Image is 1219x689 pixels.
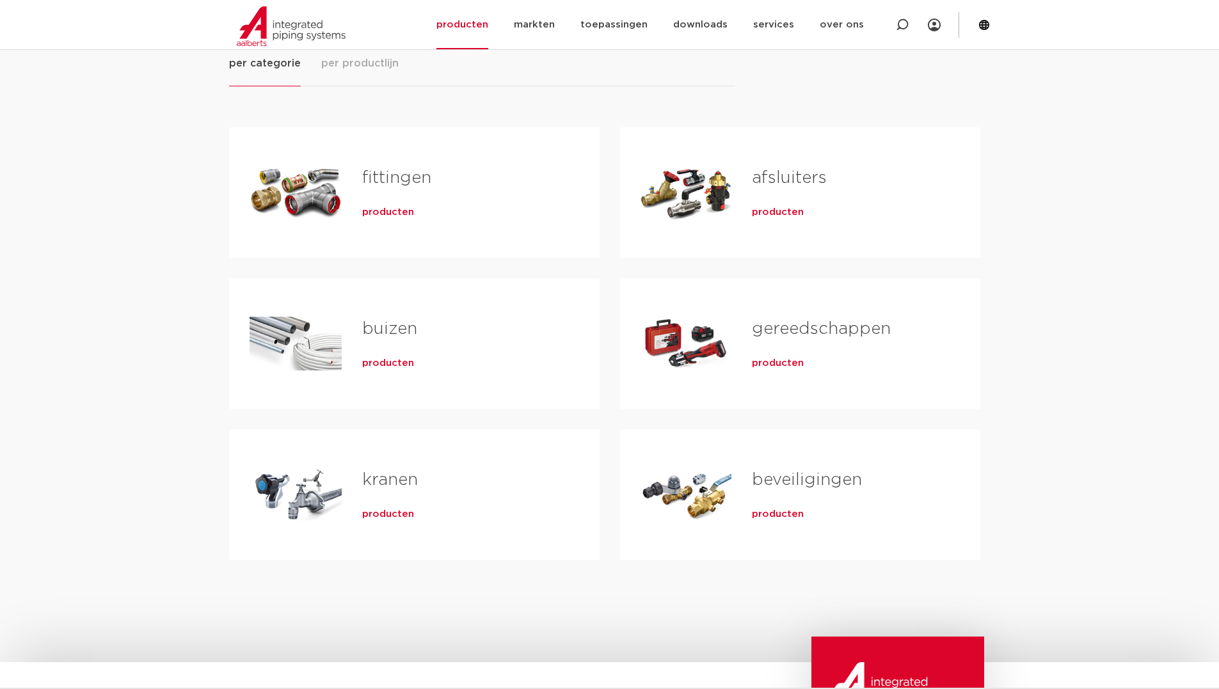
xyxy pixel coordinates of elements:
[362,321,417,337] a: buizen
[752,170,827,186] a: afsluiters
[362,508,414,521] a: producten
[362,357,414,370] a: producten
[752,508,804,521] a: producten
[362,170,431,186] a: fittingen
[229,56,301,71] span: per categorie
[362,206,414,219] a: producten
[229,55,991,580] div: Tabs. Open items met enter of spatie, sluit af met escape en navigeer met de pijltoetsen.
[321,56,399,71] span: per productlijn
[752,471,862,488] a: beveiligingen
[362,471,418,488] a: kranen
[752,321,891,337] a: gereedschappen
[752,206,804,219] a: producten
[752,357,804,370] a: producten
